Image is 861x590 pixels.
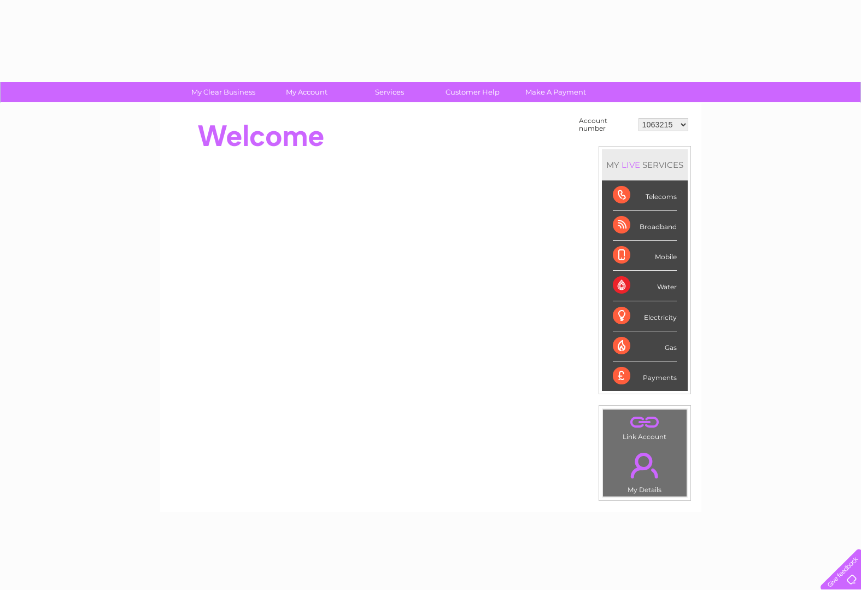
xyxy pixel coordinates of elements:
div: Broadband [613,211,677,241]
a: . [606,412,684,431]
div: Electricity [613,301,677,331]
a: My Account [261,82,352,102]
div: Telecoms [613,180,677,211]
td: Account number [576,114,636,135]
a: My Clear Business [178,82,268,102]
td: Link Account [602,409,687,443]
div: Mobile [613,241,677,271]
div: Gas [613,331,677,361]
td: My Details [602,443,687,497]
div: Water [613,271,677,301]
div: Payments [613,361,677,391]
div: LIVE [619,160,642,170]
a: Services [344,82,435,102]
a: Customer Help [427,82,518,102]
a: Make A Payment [511,82,601,102]
a: . [606,446,684,484]
div: MY SERVICES [602,149,688,180]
